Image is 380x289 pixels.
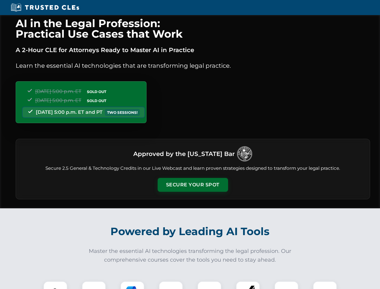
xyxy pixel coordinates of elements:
h1: AI in the Legal Profession: Practical Use Cases that Work [16,18,370,39]
p: Learn the essential AI technologies that are transforming legal practice. [16,61,370,70]
span: SOLD OUT [85,89,108,95]
p: Master the essential AI technologies transforming the legal profession. Our comprehensive courses... [85,247,295,264]
h2: Powered by Leading AI Tools [23,221,357,242]
span: SOLD OUT [85,98,108,104]
h3: Approved by the [US_STATE] Bar [133,148,235,159]
img: Trusted CLEs [9,3,81,12]
p: A 2-Hour CLE for Attorneys Ready to Master AI in Practice [16,45,370,55]
p: Secure 2.5 General & Technology Credits in our Live Webcast and learn proven strategies designed ... [23,165,363,172]
button: Secure Your Spot [158,178,228,192]
span: [DATE] 5:00 p.m. ET [35,98,81,103]
span: [DATE] 5:00 p.m. ET [35,89,81,94]
img: Logo [237,146,252,161]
